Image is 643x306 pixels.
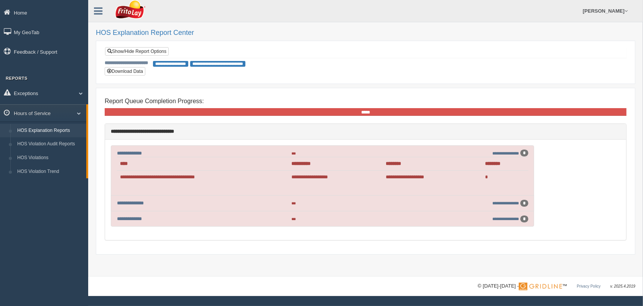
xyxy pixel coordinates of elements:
h2: HOS Explanation Report Center [96,29,635,37]
h4: Report Queue Completion Progress: [105,98,627,105]
a: Show/Hide Report Options [105,47,169,56]
button: Download Data [105,67,145,76]
a: HOS Explanation Reports [14,124,86,138]
a: HOS Violation Audit Reports [14,137,86,151]
span: v. 2025.4.2019 [610,284,635,288]
div: © [DATE]-[DATE] - ™ [478,282,635,290]
a: HOS Violations [14,151,86,165]
img: Gridline [519,283,562,290]
a: Privacy Policy [577,284,600,288]
a: HOS Violation Trend [14,165,86,179]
